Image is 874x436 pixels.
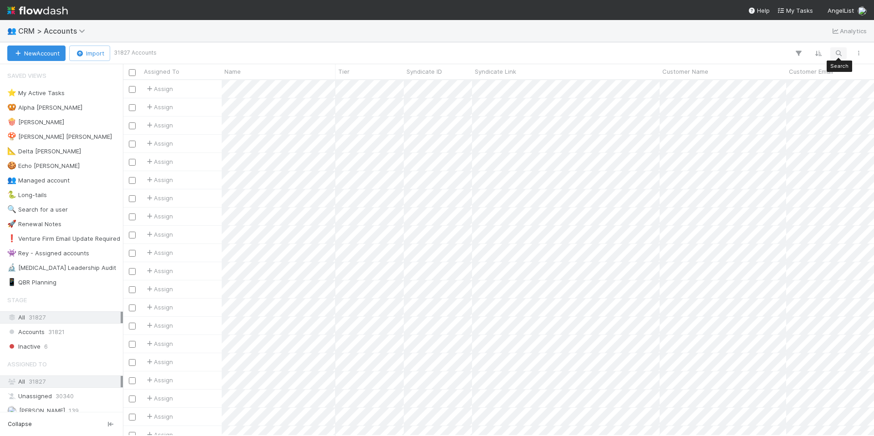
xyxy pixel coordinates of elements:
[145,357,173,366] span: Assign
[29,312,46,323] span: 31827
[748,6,770,15] div: Help
[129,377,136,384] input: Toggle Row Selected
[7,390,121,402] div: Unassigned
[338,67,350,76] span: Tier
[789,67,833,76] span: Customer Email
[777,7,813,14] span: My Tasks
[7,160,80,172] div: Echo [PERSON_NAME]
[7,326,45,338] span: Accounts
[145,303,173,312] span: Assign
[145,284,173,294] span: Assign
[7,406,16,415] img: avatar_18c010e4-930e-4480-823a-7726a265e9dd.png
[145,248,173,257] span: Assign
[145,139,173,148] span: Assign
[7,220,16,228] span: 🚀
[129,395,136,402] input: Toggle Row Selected
[48,326,65,338] span: 31821
[662,67,708,76] span: Customer Name
[7,27,16,35] span: 👥
[129,213,136,220] input: Toggle Row Selected
[129,69,136,76] input: Toggle All Rows Selected
[145,212,173,221] div: Assign
[145,102,173,112] span: Assign
[56,390,74,402] span: 30340
[7,103,16,111] span: 🥨
[145,375,173,385] span: Assign
[7,46,66,61] button: NewAccount
[129,86,136,93] input: Toggle Row Selected
[145,175,173,184] span: Assign
[7,175,70,186] div: Managed account
[7,205,16,213] span: 🔍
[7,66,46,85] span: Saved Views
[7,132,16,140] span: 🍄
[129,232,136,238] input: Toggle Row Selected
[129,286,136,293] input: Toggle Row Selected
[7,146,81,157] div: Delta [PERSON_NAME]
[407,67,442,76] span: Syndicate ID
[224,67,241,76] span: Name
[7,191,16,198] span: 🐍
[7,176,16,184] span: 👥
[7,117,64,128] div: [PERSON_NAME]
[7,376,121,387] div: All
[145,121,173,130] span: Assign
[129,177,136,184] input: Toggle Row Selected
[44,341,48,352] span: 6
[145,84,173,93] span: Assign
[129,341,136,348] input: Toggle Row Selected
[7,248,89,259] div: Rey - Assigned accounts
[145,157,173,166] span: Assign
[7,87,65,99] div: My Active Tasks
[7,89,16,96] span: ⭐
[7,278,16,286] span: 📱
[145,321,173,330] span: Assign
[129,195,136,202] input: Toggle Row Selected
[475,67,516,76] span: Syndicate Link
[7,264,16,271] span: 🔬
[129,359,136,366] input: Toggle Row Selected
[7,233,120,244] div: Venture Firm Email Update Required
[145,339,173,348] span: Assign
[145,230,173,239] span: Assign
[129,414,136,421] input: Toggle Row Selected
[145,266,173,275] span: Assign
[7,162,16,169] span: 🍪
[8,420,32,428] span: Collapse
[145,193,173,203] span: Assign
[858,6,867,15] img: avatar_a2d05fec-0a57-4266-8476-74cda3464b0e.png
[7,189,47,201] div: Long-tails
[129,304,136,311] input: Toggle Row Selected
[129,323,136,330] input: Toggle Row Selected
[29,378,46,385] span: 31827
[18,26,90,35] span: CRM > Accounts
[129,268,136,275] input: Toggle Row Selected
[7,312,121,323] div: All
[129,122,136,129] input: Toggle Row Selected
[129,141,136,147] input: Toggle Row Selected
[145,394,173,403] div: Assign
[129,104,136,111] input: Toggle Row Selected
[7,3,68,18] img: logo-inverted-e16ddd16eac7371096b0.svg
[7,249,16,257] span: 👾
[7,118,16,126] span: 🍿
[7,262,116,274] div: [MEDICAL_DATA] Leadership Audit
[129,159,136,166] input: Toggle Row Selected
[145,412,173,421] span: Assign
[7,147,16,155] span: 📐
